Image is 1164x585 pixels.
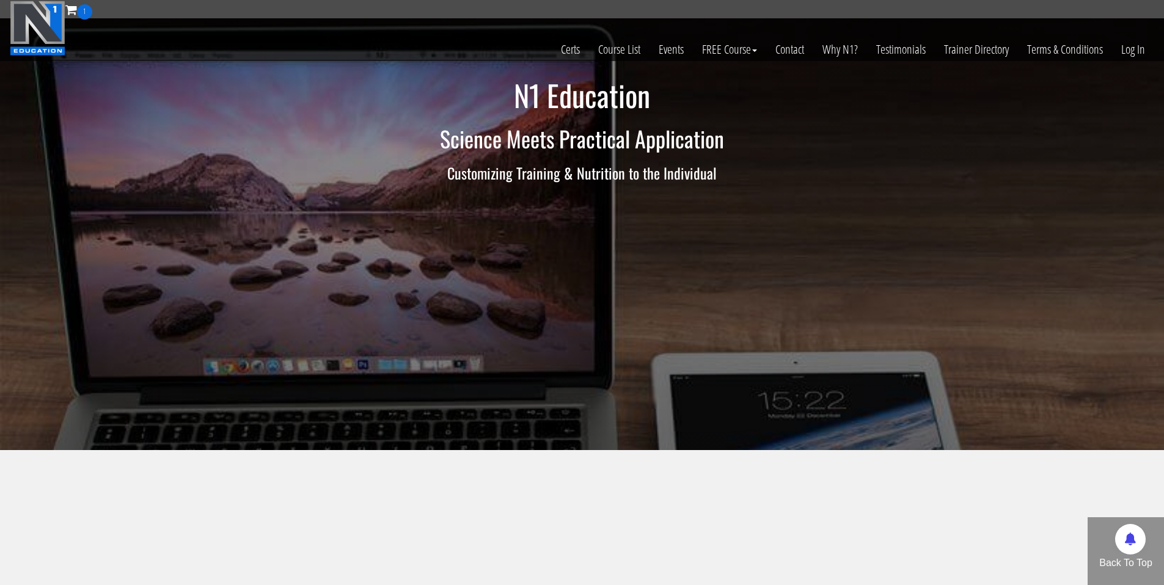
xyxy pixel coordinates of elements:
[225,126,940,151] h2: Science Meets Practical Application
[813,20,867,79] a: Why N1?
[77,4,92,20] span: 1
[1018,20,1112,79] a: Terms & Conditions
[65,1,92,18] a: 1
[650,20,693,79] a: Events
[935,20,1018,79] a: Trainer Directory
[225,165,940,181] h3: Customizing Training & Nutrition to the Individual
[693,20,766,79] a: FREE Course
[1112,20,1154,79] a: Log In
[867,20,935,79] a: Testimonials
[225,79,940,112] h1: N1 Education
[10,1,65,56] img: n1-education
[589,20,650,79] a: Course List
[552,20,589,79] a: Certs
[766,20,813,79] a: Contact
